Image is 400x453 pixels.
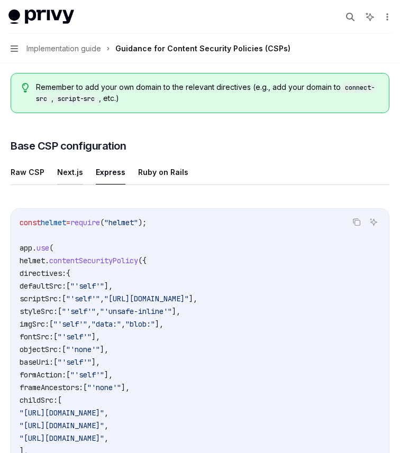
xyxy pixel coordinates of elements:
[49,256,138,265] span: contentSecurityPolicy
[20,383,83,392] span: frameAncestors:
[381,10,392,24] button: More actions
[92,319,121,329] span: "data:"
[20,256,45,265] span: helmet
[20,345,62,354] span: objectSrc:
[58,307,62,316] span: [
[70,218,100,227] span: require
[20,332,53,341] span: fontSrc:
[53,319,87,329] span: "'self'"
[20,421,104,430] span: "[URL][DOMAIN_NAME]"
[20,433,104,443] span: "[URL][DOMAIN_NAME]"
[66,281,70,291] span: [
[189,294,197,303] span: ],
[20,281,66,291] span: defaultSrc:
[20,319,49,329] span: imgSrc:
[20,370,66,380] span: formAction:
[125,319,155,329] span: "blob:"
[121,383,130,392] span: ],
[104,433,108,443] span: ,
[8,10,74,24] img: light logo
[104,370,113,380] span: ],
[104,408,108,418] span: ,
[138,256,147,265] span: ({
[138,218,147,227] span: );
[20,408,104,418] span: "[URL][DOMAIN_NAME]"
[22,83,29,93] svg: Tip
[32,243,37,253] span: .
[96,307,100,316] span: ,
[62,294,66,303] span: [
[58,395,62,405] span: [
[53,94,99,104] code: script-src
[20,294,62,303] span: scriptSrc:
[49,243,53,253] span: (
[41,218,66,227] span: helmet
[66,269,70,278] span: {
[66,345,100,354] span: "'none'"
[100,294,104,303] span: ,
[26,42,101,55] span: Implementation guide
[92,332,100,341] span: ],
[104,218,138,227] span: "helmet"
[121,319,125,329] span: ,
[58,332,92,341] span: "'self'"
[138,160,188,184] button: Ruby on Rails
[57,160,83,184] button: Next.js
[87,383,121,392] span: "'none'"
[20,218,41,227] span: const
[100,218,104,227] span: (
[66,370,70,380] span: [
[104,421,108,430] span: ,
[100,345,108,354] span: ],
[100,307,172,316] span: "'unsafe-inline'"
[87,319,92,329] span: ,
[20,395,58,405] span: childSrc:
[66,218,70,227] span: =
[66,294,100,303] span: "'self'"
[49,319,53,329] span: [
[45,256,49,265] span: .
[350,215,363,229] button: Copy the contents from the code block
[36,82,378,104] span: Remember to add your own domain to the relevant directives (e.g., add your domain to , , etc.)
[53,357,58,367] span: [
[58,357,92,367] span: "'self'"
[11,138,126,153] span: Base CSP configuration
[83,383,87,392] span: [
[115,42,290,55] div: Guidance for Content Security Policies (CSPs)
[36,82,375,104] code: connect-src
[104,281,113,291] span: ],
[20,269,66,278] span: directives:
[20,243,32,253] span: app
[20,307,58,316] span: styleSrc:
[155,319,163,329] span: ],
[62,345,66,354] span: [
[70,281,104,291] span: "'self'"
[20,357,53,367] span: baseUri:
[96,160,125,184] button: Express
[70,370,104,380] span: "'self'"
[172,307,180,316] span: ],
[37,243,49,253] span: use
[104,294,189,303] span: "[URL][DOMAIN_NAME]"
[367,215,380,229] button: Ask AI
[53,332,58,341] span: [
[62,307,96,316] span: "'self'"
[11,160,44,184] button: Raw CSP
[92,357,100,367] span: ],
